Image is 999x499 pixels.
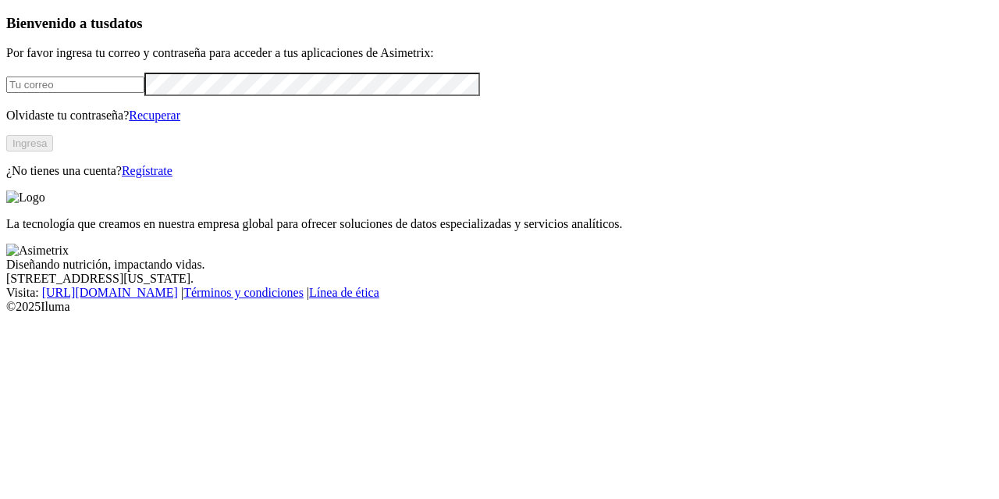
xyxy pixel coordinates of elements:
img: Asimetrix [6,244,69,258]
button: Ingresa [6,135,53,151]
p: ¿No tienes una cuenta? [6,164,993,178]
a: [URL][DOMAIN_NAME] [42,286,178,299]
a: Línea de ética [309,286,379,299]
a: Términos y condiciones [183,286,304,299]
p: Olvidaste tu contraseña? [6,109,993,123]
div: Diseñando nutrición, impactando vidas. [6,258,993,272]
a: Recuperar [129,109,180,122]
p: La tecnología que creamos en nuestra empresa global para ofrecer soluciones de datos especializad... [6,217,993,231]
a: Regístrate [122,164,172,177]
h3: Bienvenido a tus [6,15,993,32]
div: Visita : | | [6,286,993,300]
img: Logo [6,191,45,205]
input: Tu correo [6,77,144,93]
p: Por favor ingresa tu correo y contraseña para acceder a tus aplicaciones de Asimetrix: [6,46,993,60]
span: datos [109,15,143,31]
div: [STREET_ADDRESS][US_STATE]. [6,272,993,286]
div: © 2025 Iluma [6,300,993,314]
